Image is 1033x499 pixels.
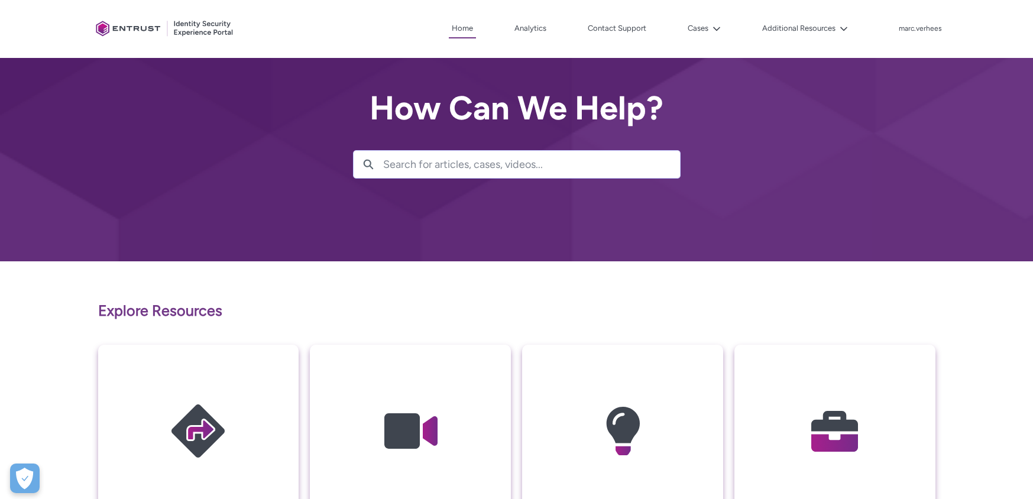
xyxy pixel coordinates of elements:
img: My Cases [779,368,891,495]
img: Getting Started [142,368,254,495]
a: Analytics, opens in new tab [511,20,549,37]
div: Cookie Preferences [10,464,40,493]
button: Search [354,151,383,178]
button: User Profile marc.verhees [898,22,943,34]
p: Explore Resources [98,300,935,322]
button: Additional Resources [759,20,851,37]
h2: How Can We Help? [353,90,681,127]
input: Search for articles, cases, videos... [383,151,680,178]
button: Cases [685,20,724,37]
a: Contact Support [585,20,649,37]
button: Open Preferences [10,464,40,493]
img: Video Guides [354,368,467,495]
img: Knowledge Articles [566,368,679,495]
a: Home [449,20,476,38]
p: marc.verhees [899,25,942,33]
